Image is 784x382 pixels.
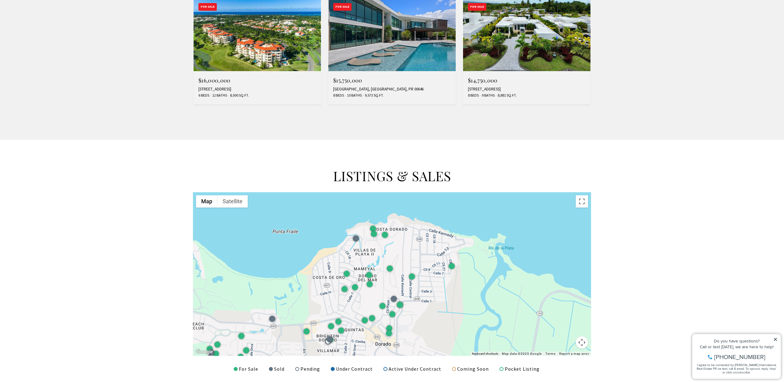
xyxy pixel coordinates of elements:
a: Terms (opens in new tab) [545,352,556,355]
span: [PHONE_NUMBER] [25,29,76,35]
img: Google [194,348,215,356]
a: Report a map error - open in a new tab [559,352,589,355]
div: For Sale [234,365,258,373]
div: [STREET_ADDRESS] [198,87,316,92]
span: 8,881 Sq.Ft. [496,93,517,98]
span: 6 Beds [198,93,209,98]
span: 9 Baths [480,93,495,98]
span: $16,000,000 [198,77,231,84]
span: I agree to be contacted by [PERSON_NAME] International Real Estate PR via text, call & email. To ... [8,38,87,49]
div: Call or text [DATE], we are here to help! [6,20,89,24]
span: 9,573 Sq.Ft. [363,93,384,98]
span: Map data ©2025 Google [502,352,542,355]
div: Sold [269,365,285,373]
div: For Sale [468,3,486,11]
div: [STREET_ADDRESS] [468,87,586,92]
div: Do you have questions? [6,14,89,18]
span: $14,750,000 [468,77,498,84]
div: For Sale [333,3,352,11]
h2: LISTINGS & SALES [193,167,591,185]
div: Active Under Contract [383,365,441,373]
button: Keyboard shortcuts [472,352,498,356]
span: 8 Beds [468,93,479,98]
button: Toggle fullscreen view [576,195,588,208]
div: For Sale [198,3,217,11]
button: Show street map [196,195,217,208]
span: 8,000 Sq.Ft. [228,93,249,98]
div: Coming Soon [452,365,489,373]
button: Show satellite imagery [217,195,248,208]
span: 10 Baths [345,93,362,98]
span: $15,750,000 [333,77,362,84]
div: Pocket Listing [499,365,540,373]
a: Open this area in Google Maps (opens a new window) [194,348,215,356]
div: Pending [295,365,320,373]
span: 12 Baths [211,93,227,98]
div: Under Contract [331,365,373,373]
button: Map camera controls [576,336,588,349]
div: [GEOGRAPHIC_DATA], [GEOGRAPHIC_DATA], PR 00646 [333,87,451,92]
span: 8 Beds [333,93,344,98]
